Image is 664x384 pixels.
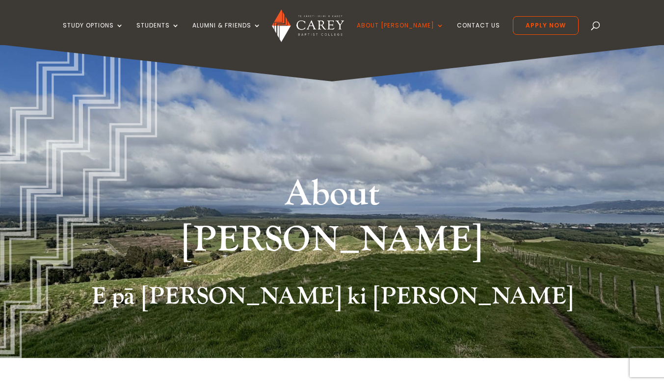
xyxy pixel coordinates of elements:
[63,22,124,45] a: Study Options
[67,282,597,316] h2: E pā [PERSON_NAME] ki [PERSON_NAME]
[457,22,500,45] a: Contact Us
[513,16,579,35] a: Apply Now
[357,22,444,45] a: About [PERSON_NAME]
[272,9,344,42] img: Carey Baptist College
[148,171,516,268] h1: About [PERSON_NAME]
[136,22,180,45] a: Students
[192,22,261,45] a: Alumni & Friends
